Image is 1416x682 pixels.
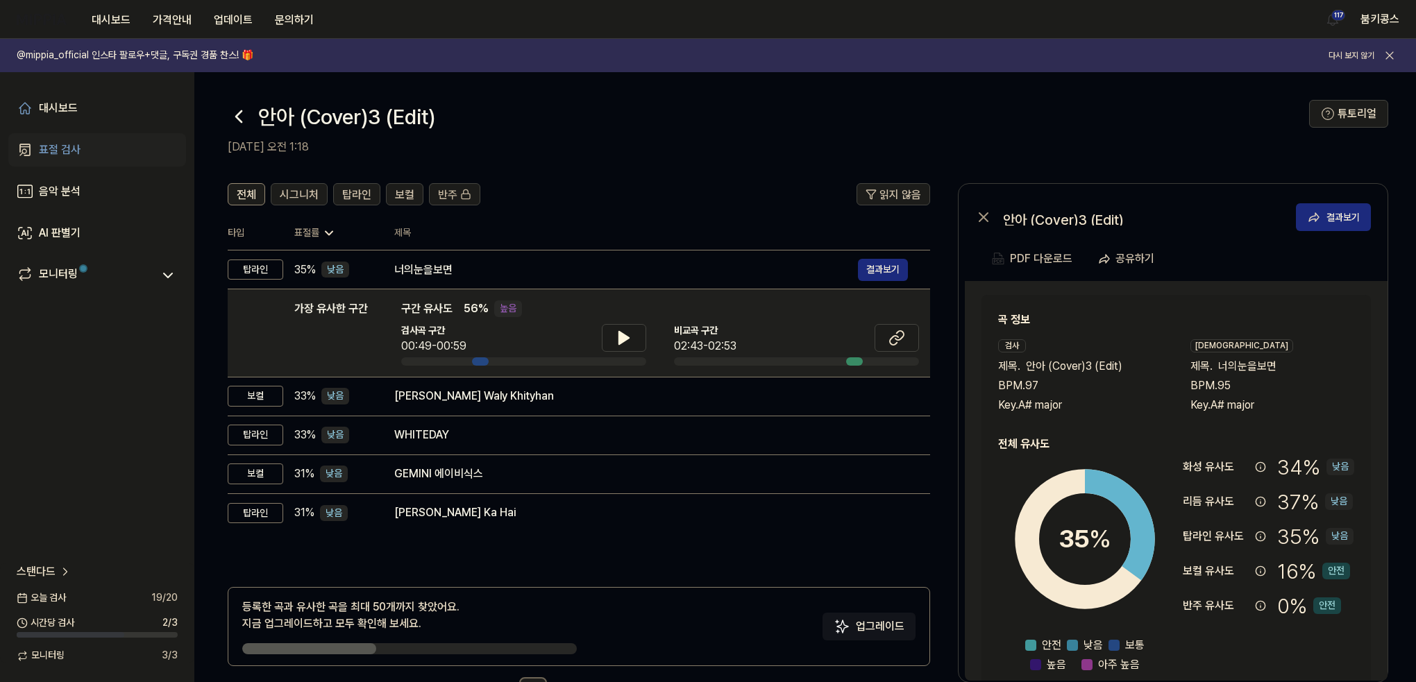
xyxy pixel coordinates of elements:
[8,92,186,125] a: 대시보드
[271,183,328,205] button: 시그니처
[242,599,460,632] div: 등록한 곡과 유사한 곡을 최대 50개까지 찾았어요. 지금 업그레이드하고 모두 확인해 보세요.
[989,245,1075,273] button: PDF 다운로드
[39,142,81,158] div: 표절 검사
[8,175,186,208] a: 음악 분석
[162,649,178,663] span: 3 / 3
[228,139,1309,155] h2: [DATE] 오전 1:18
[394,262,858,278] div: 너의눈을보면
[17,563,72,580] a: 스탠다드
[674,338,736,355] div: 02:43-02:53
[1309,100,1388,128] button: 튜토리얼
[17,616,74,630] span: 시간당 검사
[294,226,372,240] div: 표절률
[1183,493,1249,510] div: 리듬 유사도
[8,216,186,250] a: AI 판별기
[1183,563,1249,579] div: 보컬 유사도
[823,624,916,638] a: Sparkles업그레이드
[1190,339,1293,352] div: [DEMOGRAPHIC_DATA]
[1047,656,1066,673] span: 높음
[17,649,65,663] span: 모니터링
[228,259,283,280] div: 탑라인
[228,425,283,445] div: 탑라인
[162,616,178,630] span: 2 / 3
[386,183,423,205] button: 보컬
[394,504,908,521] div: [PERSON_NAME] Ka Hai
[1277,591,1341,620] div: 0 %
[998,339,1026,352] div: 검사
[858,259,908,281] a: 결과보기
[998,436,1354,452] h2: 전체 유사도
[823,613,916,640] button: 업그레이드
[1190,358,1213,375] span: 제목 .
[857,183,930,205] button: 읽지 않음
[333,183,380,205] button: 탑라인
[81,6,142,34] button: 대시보드
[1042,637,1061,654] span: 안전
[1115,250,1154,268] div: 공유하기
[1277,522,1354,551] div: 35 %
[1190,397,1355,414] div: Key. A# major
[39,100,78,117] div: 대시보드
[1026,358,1122,375] span: 안아 (Cover)3 (Edit)
[321,388,349,404] div: 낮음
[998,358,1020,375] span: 제목 .
[1326,210,1360,225] div: 결과보기
[294,300,368,366] div: 가장 유사한 구간
[1010,250,1072,268] div: PDF 다운로드
[394,388,908,404] div: [PERSON_NAME] Waly Khityhan
[228,503,283,524] div: 탑라인
[1325,493,1353,510] div: 낮음
[237,187,256,203] span: 전체
[17,563,56,580] span: 스탠다드
[8,133,186,167] a: 표절 검사
[1089,524,1111,554] span: %
[1059,520,1111,558] div: 35
[17,591,66,605] span: 오늘 검사
[992,253,1004,265] img: PDF Download
[1183,597,1249,614] div: 반주 유사도
[17,266,153,285] a: 모니터링
[294,504,314,521] span: 31 %
[228,463,283,484] div: 보컬
[394,466,908,482] div: GEMINI 에이비식스
[1326,459,1354,475] div: 낮음
[151,591,178,605] span: 19 / 20
[228,216,283,250] th: 타입
[39,266,78,285] div: 모니터링
[228,183,265,205] button: 전체
[1190,377,1355,394] div: BPM. 95
[1324,11,1341,28] img: 알림
[1331,10,1345,21] div: 117
[320,466,348,482] div: 낮음
[294,427,316,443] span: 33 %
[494,300,522,317] div: 높음
[998,312,1354,328] h2: 곡 정보
[1003,209,1281,225] div: 안아 (Cover)3 (Edit)
[1360,11,1399,28] button: 붐키콩스
[401,324,466,338] span: 검사곡 구간
[674,324,736,338] span: 비교곡 구간
[1277,556,1350,586] div: 16 %
[429,183,480,205] button: 반주
[294,466,314,482] span: 31 %
[17,14,67,25] img: logo
[1218,358,1276,375] span: 너의눈을보면
[17,49,253,62] h1: @mippia_official 인스타 팔로우+댓글, 구독권 경품 찬스! 🎁
[142,6,203,34] button: 가격안내
[394,216,930,250] th: 제목
[264,6,325,34] button: 문의하기
[280,187,319,203] span: 시그니처
[1183,459,1249,475] div: 화성 유사도
[1296,203,1371,231] button: 결과보기
[401,300,453,317] span: 구간 유사도
[1277,452,1354,481] div: 34 %
[1277,487,1353,516] div: 37 %
[342,187,371,203] span: 탑라인
[1098,656,1140,673] span: 아주 높음
[321,262,349,278] div: 낮음
[39,183,81,200] div: 음악 분석
[1329,50,1374,62] button: 다시 보지 않기
[228,386,283,407] div: 보컬
[1322,8,1344,31] button: 알림117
